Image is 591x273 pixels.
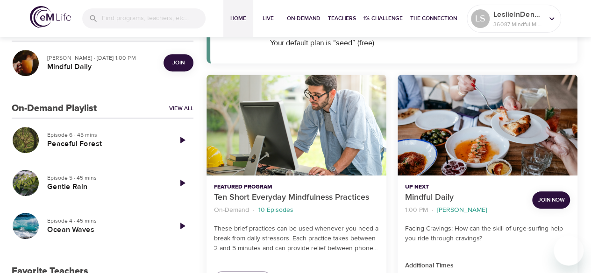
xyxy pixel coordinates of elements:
a: Play Episode [171,215,193,237]
button: Ten Short Everyday Mindfulness Practices [206,75,386,176]
button: Peaceful Forest [12,126,40,154]
span: Join [172,58,185,68]
div: LS [471,9,490,28]
button: Gentle Rain [12,169,40,197]
span: The Connection [410,14,457,23]
input: Find programs, teachers, etc... [102,8,206,28]
nav: breadcrumb [405,204,525,217]
span: On-Demand [287,14,320,23]
p: Ten Short Everyday Mindfulness Practices [214,191,379,204]
button: Join [164,54,193,71]
p: Up Next [405,183,525,191]
span: Live [257,14,279,23]
li: · [253,204,255,217]
span: Join Now [538,195,564,205]
h3: On-Demand Playlist [12,103,97,114]
p: On-Demand [214,205,249,215]
h5: Ocean Waves [47,225,164,235]
p: Additional Times [405,261,570,271]
p: LeslieInDenver [493,9,543,20]
p: [PERSON_NAME] · [DATE] 1:00 PM [47,54,156,62]
p: Mindful Daily [405,191,525,204]
p: Episode 4 · 45 mins [47,217,164,225]
img: logo [30,6,71,28]
p: Episode 6 · 45 mins [47,131,164,139]
p: Episode 5 · 45 mins [47,174,164,182]
nav: breadcrumb [214,204,379,217]
p: These brief practices can be used whenever you need a break from daily stressors. Each practice t... [214,224,379,253]
a: Play Episode [171,129,193,151]
h5: Mindful Daily [47,62,156,72]
iframe: Button to launch messaging window [554,236,584,266]
button: Ocean Waves [12,212,40,240]
button: Mindful Daily [398,75,577,176]
p: [PERSON_NAME] [437,205,487,215]
span: 1% Challenge [363,14,403,23]
li: · [432,204,434,217]
p: Facing Cravings: How can the skill of urge-surfing help you ride through cravings? [405,224,570,244]
p: 10 Episodes [258,205,293,215]
span: Home [227,14,249,23]
p: Featured Program [214,183,379,191]
a: View All [169,105,193,112]
h5: Gentle Rain [47,182,164,192]
a: Play Episode [171,172,193,194]
button: Join Now [532,191,570,209]
p: 1:00 PM [405,205,428,215]
span: Teachers [328,14,356,23]
h5: Peaceful Forest [47,139,164,149]
p: 36087 Mindful Minutes [493,20,543,28]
